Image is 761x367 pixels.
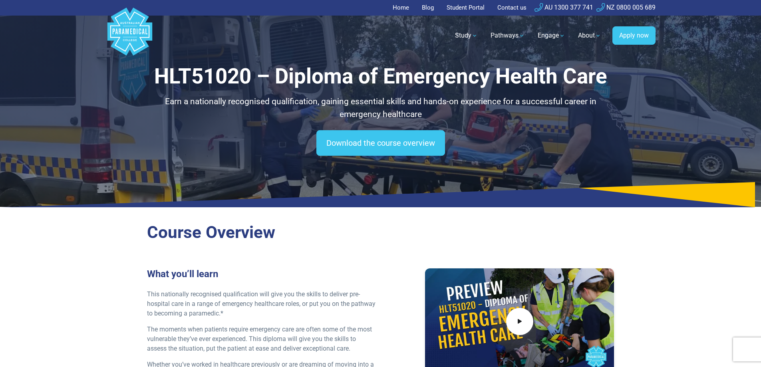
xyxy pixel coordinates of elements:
a: Download the course overview [316,130,445,156]
h1: HLT51020 – Diploma of Emergency Health Care [147,64,614,89]
h2: Course Overview [147,222,614,243]
a: NZ 0800 005 689 [596,4,656,11]
p: Earn a nationally recognised qualification, gaining essential skills and hands-on experience for ... [147,95,614,121]
a: Pathways [486,24,530,47]
a: AU 1300 377 741 [534,4,593,11]
a: Study [450,24,483,47]
h3: What you’ll learn [147,268,376,280]
a: Engage [533,24,570,47]
p: The moments when patients require emergency care are often some of the most vulnerable they’ve ev... [147,325,376,353]
p: This nationally recognised qualification will give you the skills to deliver pre-hospital care in... [147,290,376,318]
a: Apply now [612,26,656,45]
a: Australian Paramedical College [106,16,154,56]
a: About [573,24,606,47]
